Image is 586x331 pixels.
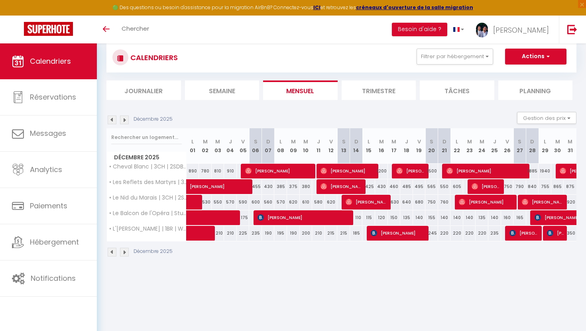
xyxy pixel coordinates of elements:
th: 28 [526,128,539,164]
span: [PERSON_NAME] [493,25,549,35]
div: 565 [425,179,438,194]
div: 235 [249,226,262,241]
th: 04 [224,128,237,164]
div: 380 [300,179,313,194]
li: Mensuel [263,80,338,100]
th: 25 [488,128,501,164]
span: Décembre 2025 [107,152,186,163]
th: 06 [249,128,262,164]
div: 910 [224,164,237,178]
th: 15 [362,128,375,164]
span: • L'[PERSON_NAME] | 1BR | WD | 10 min from [GEOGRAPHIC_DATA] [108,226,188,232]
th: 19 [413,128,426,164]
input: Rechercher un logement... [111,130,182,145]
div: 430 [375,179,388,194]
div: 235 [488,226,501,241]
div: 640 [400,195,413,210]
th: 30 [551,128,564,164]
span: • Cheval Blanc | 3CH | 2SDB I Clim | [GEOGRAPHIC_DATA] • [108,164,188,170]
abbr: J [229,138,232,145]
li: Trimestre [342,80,416,100]
div: 185 [350,226,363,241]
div: 190 [287,226,300,241]
h3: CALENDRIERS [128,49,178,67]
span: [PERSON_NAME] [396,163,426,178]
div: 680 [413,195,426,210]
th: 07 [262,128,275,164]
th: 23 [463,128,476,164]
span: Paiements [30,201,67,211]
img: ... [476,23,488,38]
div: 780 [199,164,212,178]
div: 375 [287,179,300,194]
abbr: V [417,138,421,145]
abbr: L [279,138,282,145]
span: [PERSON_NAME] [346,194,388,210]
div: 1885 [526,164,539,178]
button: Gestion des prix [517,112,576,124]
div: 225 [237,226,250,241]
div: 550 [212,195,224,210]
th: 31 [564,128,576,164]
abbr: M [555,138,560,145]
a: [PERSON_NAME] [187,179,199,194]
div: 920 [564,195,576,210]
div: 220 [463,226,476,241]
span: [PERSON_NAME] [371,225,426,241]
th: 29 [539,128,551,164]
div: 120 [375,210,388,225]
th: 16 [375,128,388,164]
p: Décembre 2025 [134,116,173,123]
div: 580 [312,195,325,210]
span: Réservations [30,92,76,102]
p: Décembre 2025 [134,248,173,255]
div: 755 [539,179,551,194]
div: 790 [513,179,526,194]
abbr: S [254,138,258,145]
abbr: M [467,138,472,145]
div: 570 [224,195,237,210]
a: ... [PERSON_NAME] [470,16,559,43]
abbr: D [354,138,358,145]
abbr: V [505,138,509,145]
div: 135 [476,210,488,225]
span: Analytics [30,165,62,174]
button: Besoin d'aide ? [392,23,447,36]
div: 560 [262,195,275,210]
li: Semaine [185,80,260,100]
th: 27 [513,128,526,164]
span: • Le Nid du Marais | 3CH | 2SDB | Clim • [108,195,188,201]
div: 605 [450,179,463,194]
div: 215 [337,226,350,241]
div: 1500 [425,164,438,178]
div: 140 [488,210,501,225]
abbr: L [191,138,194,145]
abbr: D [266,138,270,145]
div: 110 [350,210,363,225]
div: 550 [438,179,451,194]
div: 630 [388,195,401,210]
div: 140 [450,210,463,225]
th: 09 [287,128,300,164]
th: 21 [438,128,451,164]
abbr: M [391,138,396,145]
abbr: J [405,138,408,145]
span: Chercher [122,24,149,33]
button: Ouvrir le widget de chat LiveChat [6,3,30,27]
abbr: M [379,138,384,145]
abbr: M [291,138,296,145]
div: 200 [300,226,313,241]
th: 18 [400,128,413,164]
th: 10 [300,128,313,164]
div: 810 [212,164,224,178]
div: 190 [262,226,275,241]
abbr: L [544,138,546,145]
div: 890 [187,164,199,178]
img: Super Booking [24,22,73,36]
span: [PERSON_NAME] [509,225,539,241]
span: [PERSON_NAME] [446,163,527,178]
div: 610 [300,195,313,210]
th: 02 [199,128,212,164]
span: [PERSON_NAME] [472,179,501,194]
strong: créneaux d'ouverture de la salle migration [356,4,473,11]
